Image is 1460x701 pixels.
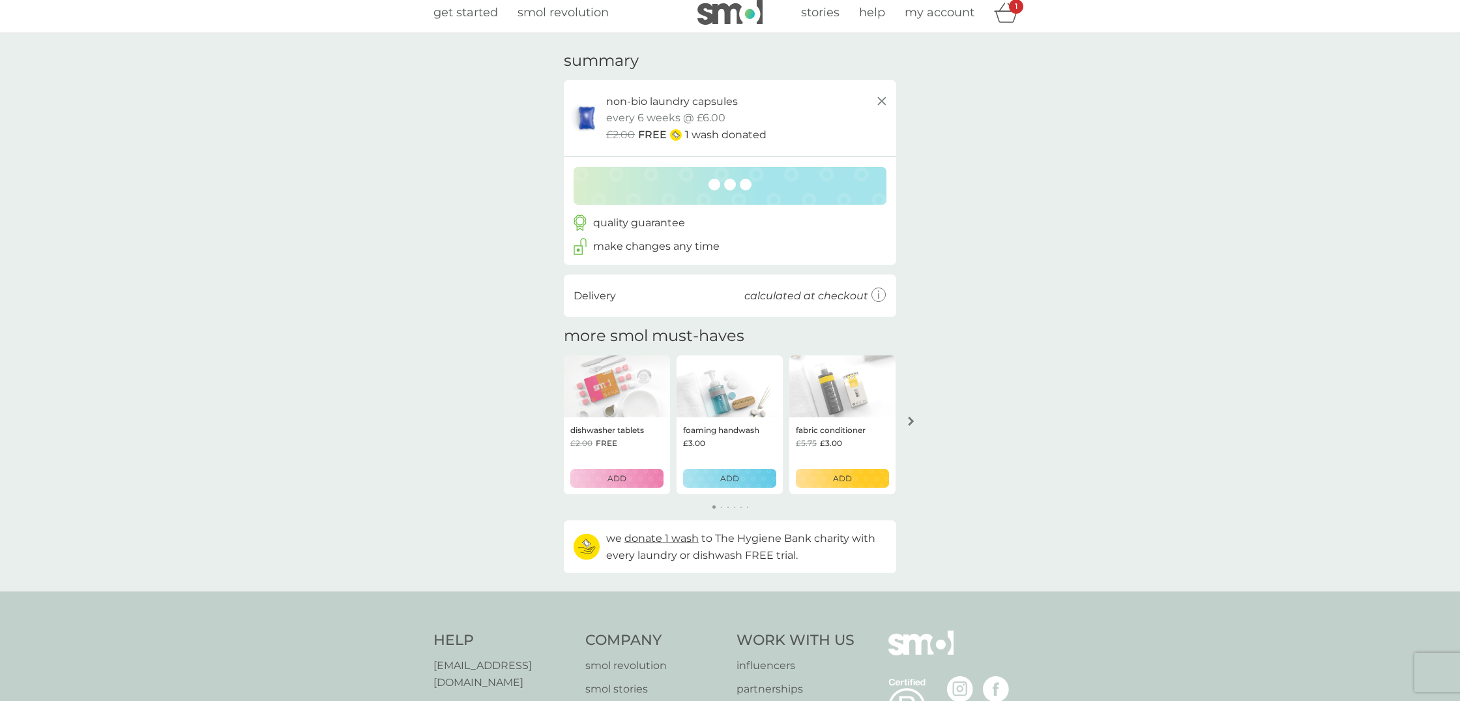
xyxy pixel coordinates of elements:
h2: more smol must-haves [564,327,744,346]
span: smol revolution [518,5,609,20]
p: calculated at checkout [744,288,868,305]
span: £3.00 [820,437,842,449]
span: FREE [596,437,617,449]
p: we to The Hygiene Bank charity with every laundry or dishwash FREE trial. [606,530,886,563]
a: help [859,3,885,22]
p: Delivery [574,288,616,305]
span: my account [905,5,974,20]
p: fabric conditioner [796,424,866,436]
p: every 6 weeks @ £6.00 [606,110,725,127]
p: ADD [720,472,739,485]
p: non-bio laundry capsules [606,93,738,110]
span: help [859,5,885,20]
p: quality guarantee [593,215,685,231]
span: get started [433,5,498,20]
p: foaming handwash [683,424,759,436]
a: smol revolution [585,657,724,674]
span: FREE [638,127,667,143]
p: dishwasher tablets [570,424,644,436]
button: ADD [796,469,889,488]
a: my account [905,3,974,22]
span: donate 1 wash [624,532,699,544]
h4: Work With Us [737,631,854,651]
button: ADD [570,469,664,488]
a: get started [433,3,498,22]
p: ADD [833,472,852,485]
p: make changes any time [593,238,720,255]
img: smol [888,631,954,675]
a: smol revolution [518,3,609,22]
p: 1 wash donated [685,127,766,143]
a: stories [801,3,839,22]
span: £2.00 [606,127,635,143]
a: partnerships [737,681,854,698]
span: stories [801,5,839,20]
a: smol stories [585,681,724,698]
button: ADD [683,469,776,488]
a: influencers [737,657,854,674]
h4: Company [585,631,724,651]
a: [EMAIL_ADDRESS][DOMAIN_NAME] [433,657,572,691]
span: £5.75 [796,437,817,449]
span: £2.00 [570,437,592,449]
span: £3.00 [683,437,705,449]
h4: Help [433,631,572,651]
h3: summary [564,52,639,70]
p: ADD [607,472,626,485]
